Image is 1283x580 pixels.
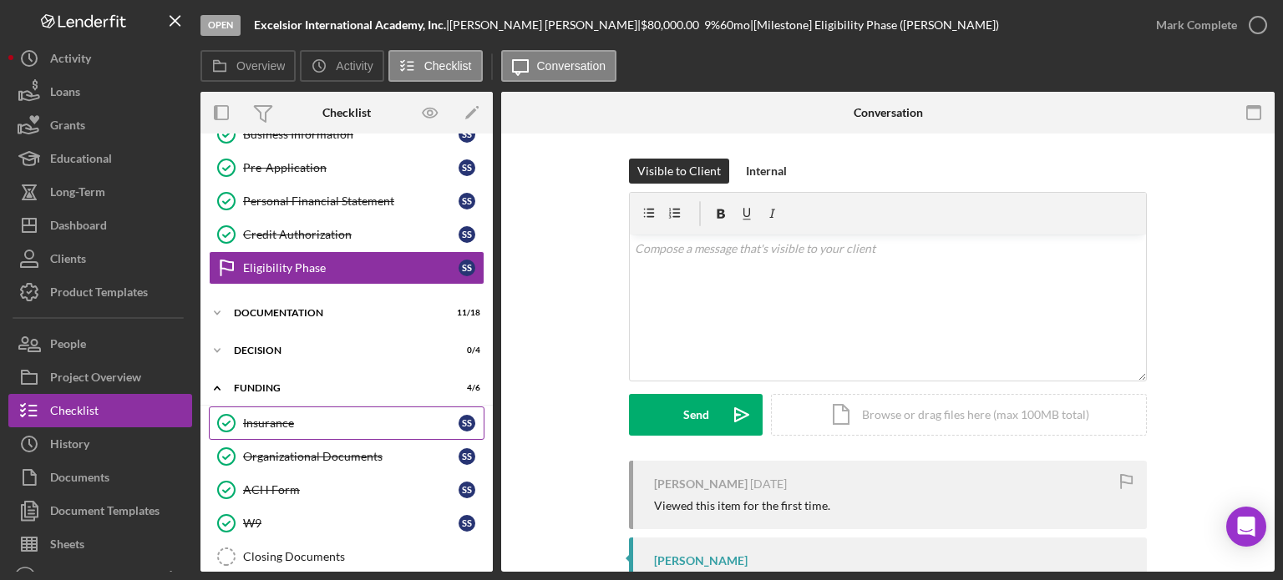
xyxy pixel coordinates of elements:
button: Educational [8,142,192,175]
div: Visible to Client [637,159,721,184]
div: S S [459,226,475,243]
button: People [8,327,192,361]
div: 0 / 4 [450,345,480,356]
div: Insurance [243,416,459,430]
a: Document Templates [8,494,192,527]
div: Decision [234,345,439,356]
a: Organizational DocumentsSS [209,440,484,473]
div: Documentation [234,308,439,318]
div: [PERSON_NAME] [654,554,748,567]
a: Loans [8,75,192,108]
div: ACH Form [243,483,459,497]
div: Clients [50,242,86,280]
div: S S [459,515,475,532]
div: S S [459,126,475,143]
button: Long-Term [8,175,192,209]
div: 60 mo [720,18,750,32]
div: Product Templates [50,275,148,313]
a: Personal Financial StatementSS [209,184,484,218]
div: Sheets [50,527,84,565]
div: Document Templates [50,494,160,532]
div: Mark Complete [1156,8,1237,42]
div: History [50,427,89,465]
time: 2025-05-05 18:28 [750,477,787,491]
button: Checklist [8,394,192,427]
button: Send [629,394,763,436]
button: Visible to Client [629,159,729,184]
div: S S [459,482,475,498]
label: Conversation [537,59,606,73]
button: History [8,427,192,461]
div: 4 / 6 [450,383,480,393]
div: Conversation [854,106,923,119]
div: Organizational Documents [243,450,459,463]
div: Educational [50,142,112,179]
button: Grants [8,108,192,142]
div: S S [459,415,475,431]
a: ACH FormSS [209,473,484,507]
div: | [254,18,449,32]
button: Activity [8,42,192,75]
div: [PERSON_NAME] [PERSON_NAME] | [449,18,641,32]
div: $80,000.00 [641,18,704,32]
div: Credit Authorization [243,228,459,241]
div: Send [683,394,709,436]
button: Dashboard [8,209,192,242]
button: Documents [8,461,192,494]
div: Open Intercom Messenger [1226,507,1266,547]
a: Business InformationSS [209,118,484,151]
div: Open [200,15,241,36]
div: S S [459,193,475,209]
div: S S [459,260,475,276]
div: Business Information [243,128,459,141]
div: 9 % [704,18,720,32]
button: Overview [200,50,296,82]
div: Internal [746,159,787,184]
div: | [Milestone] Eligibility Phase ([PERSON_NAME]) [750,18,999,32]
b: Excelsior International Academy, Inc. [254,18,446,32]
button: Project Overview [8,361,192,394]
div: S S [459,448,475,465]
div: Dashboard [50,209,107,246]
button: Conversation [501,50,617,82]
div: Documents [50,461,109,498]
div: Grants [50,108,85,146]
div: W9 [243,517,459,530]
a: W9SS [209,507,484,540]
div: Eligibility Phase [243,261,459,275]
button: Clients [8,242,192,275]
div: Long-Term [50,175,105,213]
button: Checklist [388,50,483,82]
a: Eligibility PhaseSS [209,251,484,285]
button: Product Templates [8,275,192,309]
div: Project Overview [50,361,141,398]
div: Checklist [322,106,371,119]
a: Pre-ApplicationSS [209,151,484,184]
label: Activity [336,59,373,73]
label: Checklist [424,59,472,73]
button: Mark Complete [1139,8,1275,42]
div: Checklist [50,394,99,431]
button: Sheets [8,527,192,561]
a: InsuranceSS [209,406,484,440]
label: Overview [236,59,285,73]
a: Credit AuthorizationSS [209,218,484,251]
div: S S [459,159,475,176]
button: Internal [738,159,795,184]
div: Loans [50,75,80,113]
div: Activity [50,42,91,79]
div: Viewed this item for the first time. [654,499,830,512]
